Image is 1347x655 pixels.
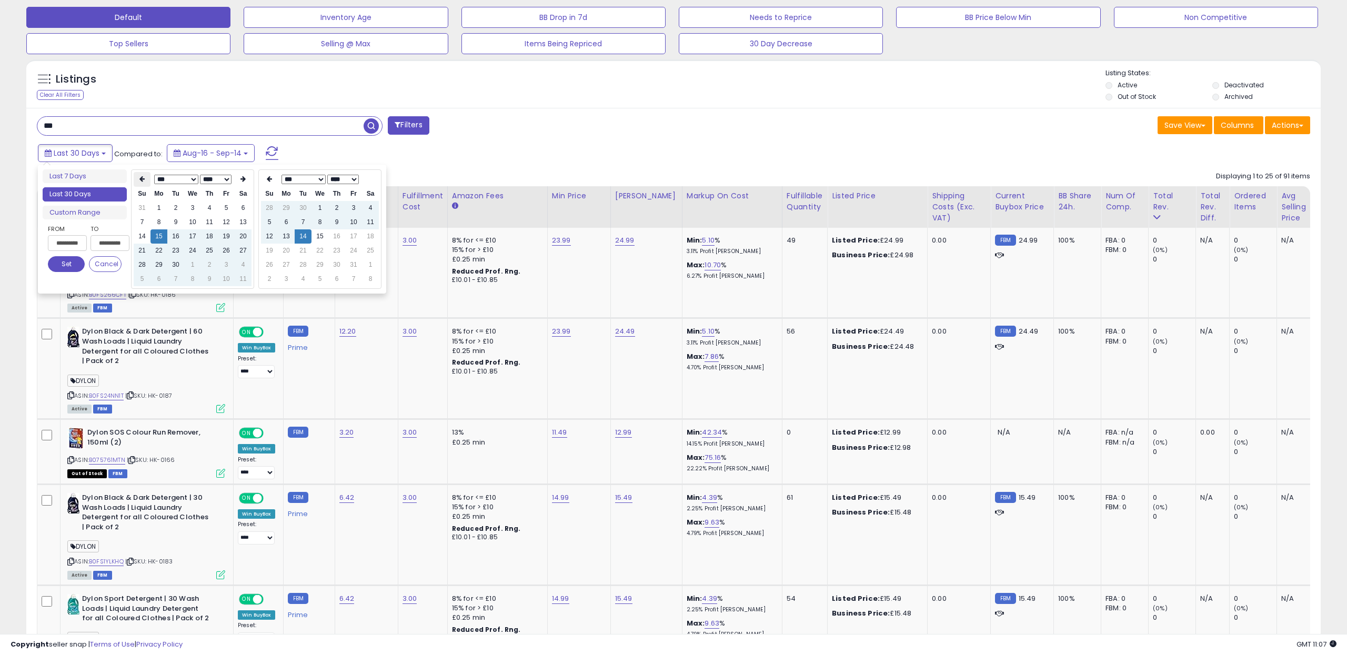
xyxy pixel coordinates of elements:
button: Top Sellers [26,33,230,54]
div: [PERSON_NAME] [615,190,678,201]
td: 2 [328,201,345,215]
button: Non Competitive [1114,7,1318,28]
a: Terms of Use [90,639,135,649]
td: 16 [184,229,201,244]
th: Sa [362,187,379,201]
td: 25 [218,244,235,258]
td: 30 [184,258,201,272]
a: 10.70 [705,260,721,270]
div: % [687,428,774,447]
td: 2 [184,201,201,215]
td: 8 [362,272,379,286]
p: Listing States: [1105,68,1321,78]
a: B0FS1YLKHQ [89,557,124,566]
b: Min: [687,427,702,437]
button: Default [26,7,230,28]
td: 3 [278,272,295,286]
td: 11 [218,215,235,229]
td: 31 [201,258,218,272]
div: Amazon Fees [452,190,543,201]
td: 20 [134,244,150,258]
a: B075761MTN [89,456,125,465]
div: ASIN: [67,428,225,477]
span: Columns [1221,120,1254,130]
div: 0 [1234,346,1276,356]
small: (0%) [1234,438,1249,447]
a: 11.49 [552,427,567,438]
a: 23.99 [552,326,571,337]
button: Last 30 Days [38,144,113,162]
div: N/A [1058,428,1093,437]
label: Archived [1224,92,1253,101]
th: Fr [218,187,235,201]
div: Current Buybox Price [995,190,1049,213]
td: 3 [134,272,150,286]
td: 18 [362,229,379,244]
div: 0 [1234,428,1276,437]
span: ON [240,328,253,337]
div: 0.00 [1200,428,1221,437]
button: Selling @ Max [244,33,448,54]
div: 56 [787,327,819,336]
th: Mo [278,187,295,201]
a: 3.00 [403,593,417,604]
b: Business Price: [832,341,890,351]
p: 3.11% Profit [PERSON_NAME] [687,339,774,347]
th: Tu [167,187,184,201]
td: 18 [218,229,235,244]
div: £12.98 [832,443,919,452]
span: FBM [93,304,112,313]
td: 29 [134,201,150,215]
a: 9.63 [705,618,719,629]
span: 24.99 [1019,235,1038,245]
div: FBM: 0 [1105,245,1140,255]
label: To [91,224,122,234]
b: Business Price: [832,442,890,452]
p: 4.70% Profit [PERSON_NAME] [687,364,774,371]
div: Num of Comp. [1105,190,1144,213]
a: 23.99 [552,235,571,246]
td: 30 [328,258,345,272]
b: Min: [687,235,702,245]
span: | SKU: HK-0166 [127,456,175,464]
td: 5 [261,215,278,229]
div: 0 [787,428,819,437]
b: Listed Price: [832,235,880,245]
small: FBM [288,427,308,438]
div: FBM: n/a [1105,438,1140,447]
div: 49 [787,236,819,245]
div: % [687,236,774,255]
div: ASIN: [67,327,225,412]
th: We [311,187,328,201]
div: Cost (Exc. VAT) [339,190,394,213]
td: 8 [218,272,235,286]
th: Th [328,187,345,201]
td: 17 [201,229,218,244]
div: £24.48 [832,342,919,351]
div: Win BuyBox [238,343,275,352]
a: 5.10 [702,235,715,246]
span: OFF [262,429,279,438]
td: 7 [345,272,362,286]
li: Custom Range [43,206,127,220]
div: 8% for <= £10 [452,236,539,245]
div: 15% for > £10 [452,337,539,346]
button: Needs to Reprice [679,7,883,28]
td: 4 [218,201,235,215]
td: 7 [201,272,218,286]
div: £0.25 min [452,346,539,356]
a: 4.39 [702,492,717,503]
td: 14 [150,229,167,244]
td: 6 [184,272,201,286]
td: 13 [278,229,295,244]
td: 22 [311,244,328,258]
a: 24.49 [615,326,635,337]
div: 0 [1234,327,1276,336]
div: FBM: 0 [1105,337,1140,346]
div: 0.00 [932,327,982,336]
td: 4 [295,272,311,286]
h5: Listings [56,72,96,87]
b: Max: [687,260,705,270]
td: 13 [134,229,150,244]
td: 1 [218,258,235,272]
